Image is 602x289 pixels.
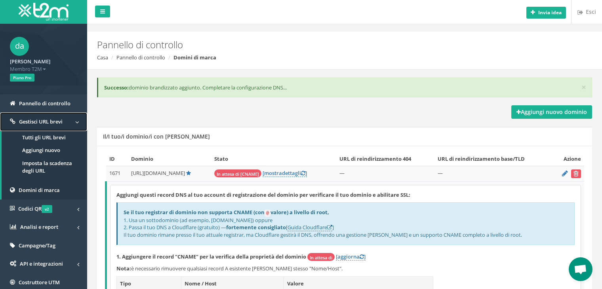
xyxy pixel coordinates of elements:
[10,58,50,65] font: [PERSON_NAME]
[305,169,307,177] font: ]
[22,146,60,154] font: Aggiungi nuovo
[438,155,525,162] font: URL di reindirizzamento base/TLD
[2,157,87,177] a: Imposta la scadenza degli URL
[19,186,60,194] font: Domini di marca
[10,65,42,72] font: Membro T2M
[264,169,282,177] font: mostra
[104,84,129,91] font: Successo:
[511,105,592,119] a: Aggiungi nuovo dominio
[336,253,366,260] a: [aggiorna]
[19,279,60,286] font: Costruttore UTM
[13,75,31,80] font: Piano Pro
[310,254,332,260] font: In attesa di
[2,131,87,144] a: Tutti gli URL brevi
[581,82,586,93] font: ×
[569,257,592,281] div: Open chat
[287,280,304,287] font: Valore
[109,155,115,162] font: ID
[124,217,272,224] font: 1. Usa un sottodominio (ad esempio, [DOMAIN_NAME]) oppure
[339,155,411,162] font: URL di reindirizzamento 404
[120,280,131,287] font: Tipo
[263,169,307,177] a: [mostradettagli]
[288,224,332,231] a: Guida Cloudflare
[263,169,264,177] font: [
[185,280,217,287] font: Nome / Host
[339,169,345,177] font: —
[19,100,70,107] font: Pannello di controllo
[438,169,443,177] font: —
[538,9,562,16] font: Invia idea
[109,169,120,177] font: 1671
[226,224,286,231] font: fortemente consigliato
[336,253,360,260] font: [aggiorna
[265,209,271,217] code: @
[19,242,55,249] font: Campagne/Tag
[22,134,66,141] font: Tutti gli URL brevi
[186,169,191,177] a: Predefinito
[20,260,63,267] font: API e integrazioni
[129,84,287,91] font: dominio brandizzato aggiunto. Completare la configurazione DNS...
[288,224,327,231] font: Guida Cloudflare
[131,169,185,177] font: [URL][DOMAIN_NAME]
[124,224,226,231] font: 2. Passa il tuo DNS a Cloudflare (gratuito) —
[20,223,58,230] font: Analisi e report
[22,160,72,174] font: Imposta la scadenza degli URL
[521,108,587,116] font: Aggiungi nuovo dominio
[131,155,153,162] font: Dominio
[116,191,410,198] font: Aggiungi questi record DNS al tuo account di registrazione del dominio per verificare il tuo domi...
[286,224,288,231] font: [
[97,38,183,51] font: Pannello di controllo
[15,40,24,51] font: da
[564,155,581,162] font: Azione
[526,7,566,19] button: Invia idea
[18,205,42,212] font: Codici QR
[124,231,522,238] font: Il tuo dominio rimane presso il tuo attuale registrar, ma Cloudflare gestirà il DNS, offrendo una...
[173,54,216,61] font: Domini di marca
[214,155,228,162] font: Stato
[116,253,306,260] font: 1. Aggiungere il record "CNAME" per la verifica della proprietà del dominio
[332,224,334,231] font: ]
[586,8,596,15] font: Esci
[19,118,63,125] font: Gestisci URL brevi
[124,209,265,216] font: Se il tuo registrar di dominio non supporta CNAME (con
[116,265,131,272] font: Nota:
[2,144,87,157] a: Aggiungi nuovo
[131,265,343,272] font: è necessario rimuovere qualsiasi record A esistente [PERSON_NAME] stesso "Nome/Host".
[19,3,69,21] img: T2M
[271,209,329,216] font: valore) a livello di root,
[10,56,77,72] a: [PERSON_NAME] Membro T2M
[116,54,165,61] a: Pannello di controllo
[282,169,301,177] font: dettagli
[217,171,259,177] font: In attesa di [CNAME]
[364,253,366,260] font: ]
[103,133,210,140] font: Il/I tuo/i dominio/i con [PERSON_NAME]
[45,206,49,212] font: v2
[97,54,108,61] a: Casa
